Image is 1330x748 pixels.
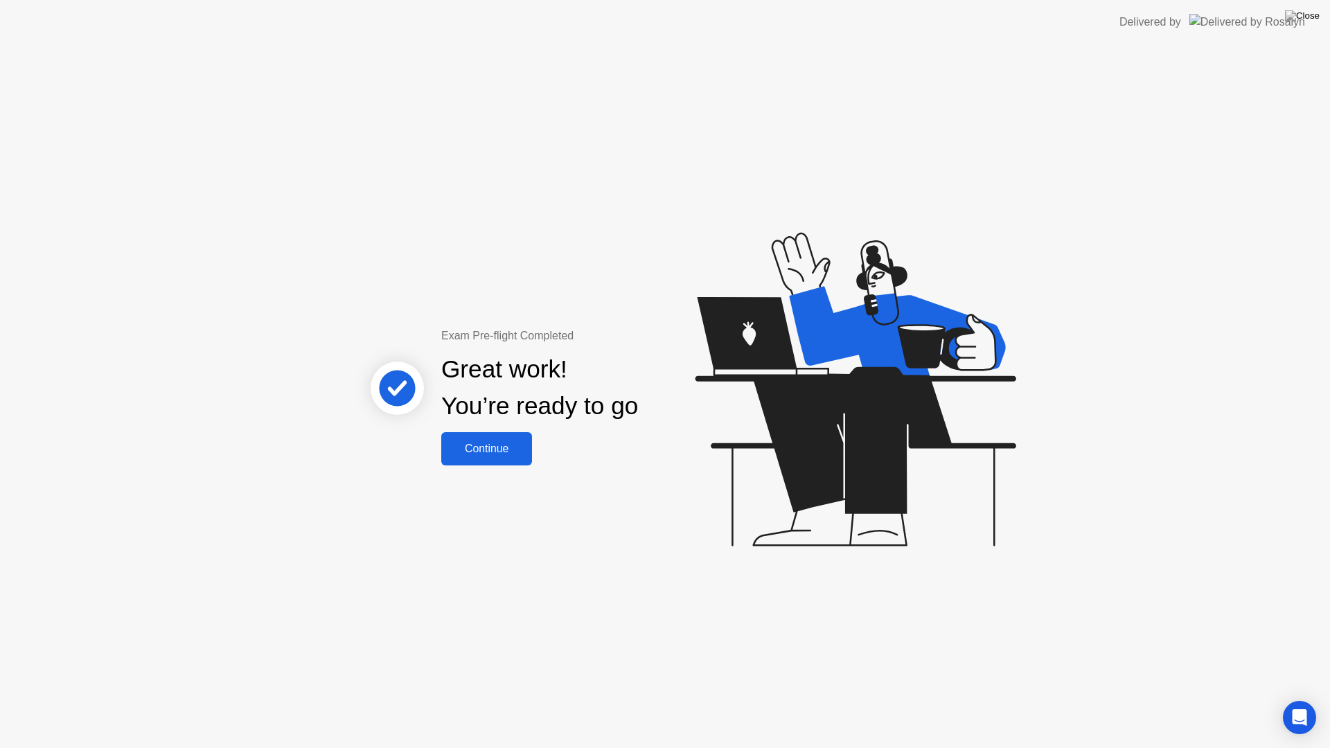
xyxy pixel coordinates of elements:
div: Continue [445,443,528,455]
div: Exam Pre-flight Completed [441,328,727,344]
img: Delivered by Rosalyn [1189,14,1305,30]
div: Delivered by [1119,14,1181,30]
div: Open Intercom Messenger [1283,701,1316,734]
img: Close [1285,10,1320,21]
button: Continue [441,432,532,465]
div: Great work! You’re ready to go [441,351,638,425]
